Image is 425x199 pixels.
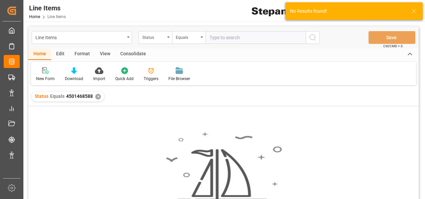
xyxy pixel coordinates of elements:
[139,31,172,44] button: open menu
[93,76,105,82] div: Import
[142,33,165,41] div: Status
[176,33,198,41] div: Equals
[205,31,306,44] input: Type to search
[29,14,40,19] a: Home
[32,31,132,44] button: open menu
[115,76,134,82] div: Quick Add
[29,3,66,13] div: Line Items
[172,31,205,44] button: open menu
[290,8,405,15] div: No Results found!
[115,49,151,60] div: Consolidate
[69,49,95,60] div: Format
[35,33,125,41] div: Line Items
[35,93,48,99] span: Status
[95,94,101,99] div: ✕
[51,49,69,60] div: Edit
[168,76,190,82] div: File Browser
[28,49,51,60] div: Home
[383,44,403,49] span: Ctrl/CMD + S
[65,76,83,82] div: Download
[144,76,158,82] div: Triggers
[252,5,300,17] img: Stepan_Company_logo.svg.png_1713531530.png
[306,31,320,44] button: search button
[66,93,93,99] span: 4501468588
[36,76,55,82] div: New Form
[95,49,115,60] div: View
[50,93,64,99] span: Equals
[369,31,415,44] button: Save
